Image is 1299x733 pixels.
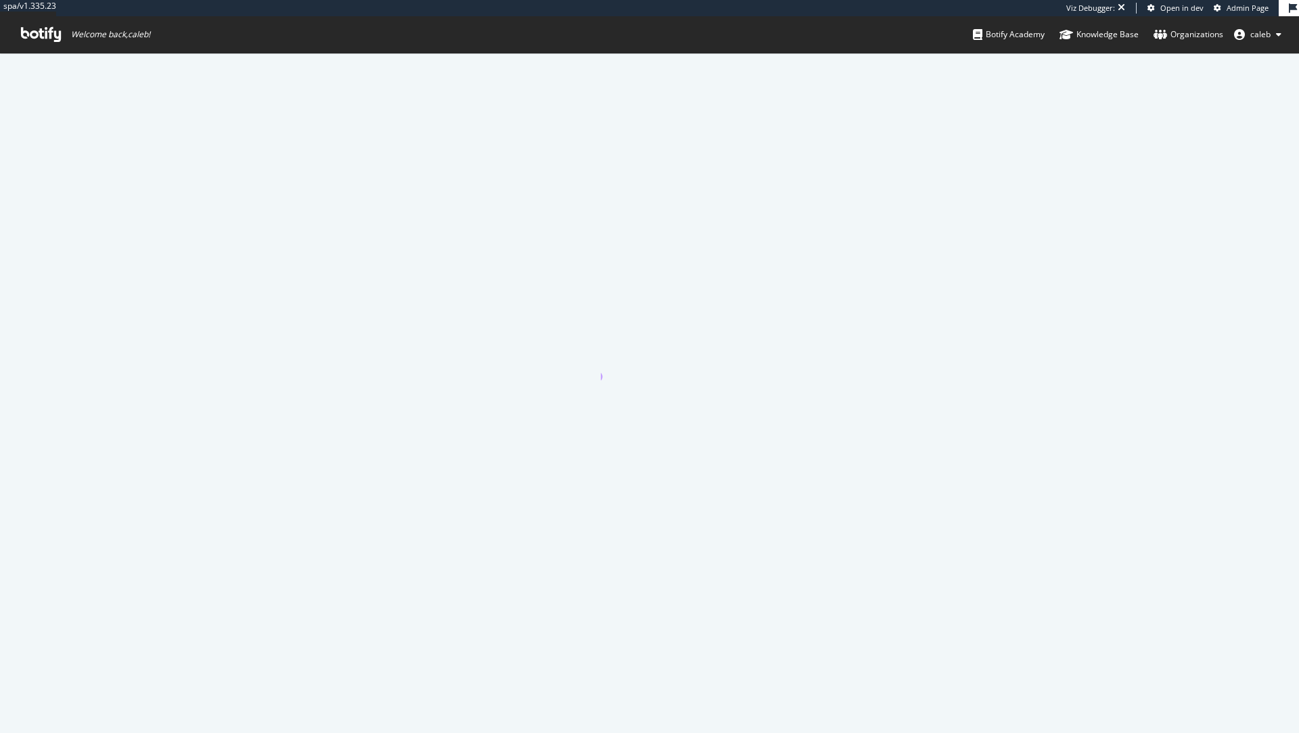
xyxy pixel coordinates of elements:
[1154,28,1223,41] div: Organizations
[1250,28,1271,40] span: caleb
[1214,3,1269,14] a: Admin Page
[71,29,150,40] span: Welcome back, caleb !
[1059,28,1139,41] div: Knowledge Base
[1160,3,1204,13] span: Open in dev
[1059,16,1139,53] a: Knowledge Base
[973,16,1045,53] a: Botify Academy
[1066,3,1115,14] div: Viz Debugger:
[973,28,1045,41] div: Botify Academy
[1147,3,1204,14] a: Open in dev
[1223,24,1292,45] button: caleb
[1227,3,1269,13] span: Admin Page
[1154,16,1223,53] a: Organizations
